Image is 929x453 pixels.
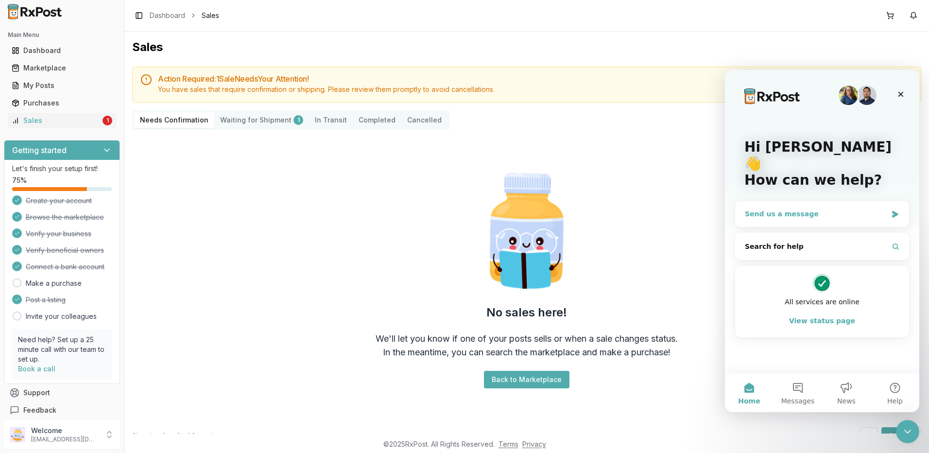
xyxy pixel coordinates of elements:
div: We'll let you know if one of your posts sells or when a sale changes status. [376,332,678,346]
nav: breadcrumb [150,11,219,20]
button: Purchases [4,95,120,111]
span: Verify your business [26,229,91,239]
button: Support [4,384,120,401]
button: Marketplace [4,60,120,76]
h5: Action Required: 1 Sale Need s Your Attention! [158,75,913,83]
span: Verify beneficial owners [26,245,104,255]
a: Make a purchase [26,279,82,288]
button: Cancelled [401,112,447,128]
span: Create your account [26,196,92,206]
a: Marketplace [8,59,116,77]
a: Invite your colleagues [26,312,97,321]
span: Feedback [23,405,56,415]
div: 1 [293,115,303,125]
iframe: Intercom live chat [896,420,919,443]
h1: Sales [132,39,921,55]
button: 1 [881,427,900,445]
button: Waiting for Shipment [214,112,309,128]
button: Dashboard [4,43,120,58]
a: Book a call [18,365,55,373]
button: Completed [353,112,401,128]
div: 1 [103,116,112,125]
button: My Posts [4,78,120,93]
h3: Getting started [12,144,67,156]
span: Browse the marketplace [26,212,104,222]
iframe: Intercom live chat [725,70,919,412]
button: Back to Marketplace [484,371,569,388]
span: Sales [202,11,219,20]
a: Sales1 [8,112,116,129]
div: In the meantime, you can search the marketplace and make a purchase! [383,346,671,359]
a: Dashboard [150,11,185,20]
button: Sales1 [4,113,120,128]
span: Post a listing [26,295,66,305]
div: Purchases [12,98,112,108]
span: 75 % [12,175,27,185]
p: Welcome [31,426,99,436]
a: Terms [499,440,518,448]
a: Privacy [522,440,546,448]
span: Connect a bank account [26,262,104,272]
div: Sales [12,116,101,125]
div: Marketplace [12,63,112,73]
button: Needs Confirmation [134,112,214,128]
img: RxPost Logo [4,4,66,19]
button: Feedback [4,401,120,419]
img: User avatar [10,427,25,442]
img: Smart Pill Bottle [464,169,589,293]
div: Dashboard [12,46,112,55]
h2: No sales here! [486,305,567,320]
p: Need help? Set up a 25 minute call with our team to set up. [18,335,106,364]
div: You have sales that require confirmation or shipping. Please review them promptly to avoid cancel... [158,85,913,94]
a: Purchases [8,94,116,112]
a: Dashboard [8,42,116,59]
p: [EMAIL_ADDRESS][DOMAIN_NAME] [31,436,99,443]
p: Let's finish your setup first! [12,164,112,174]
div: Showing 0 to 0 of 0 results [132,431,219,441]
a: My Posts [8,77,116,94]
div: My Posts [12,81,112,90]
button: In Transit [309,112,353,128]
h2: Main Menu [8,31,116,39]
